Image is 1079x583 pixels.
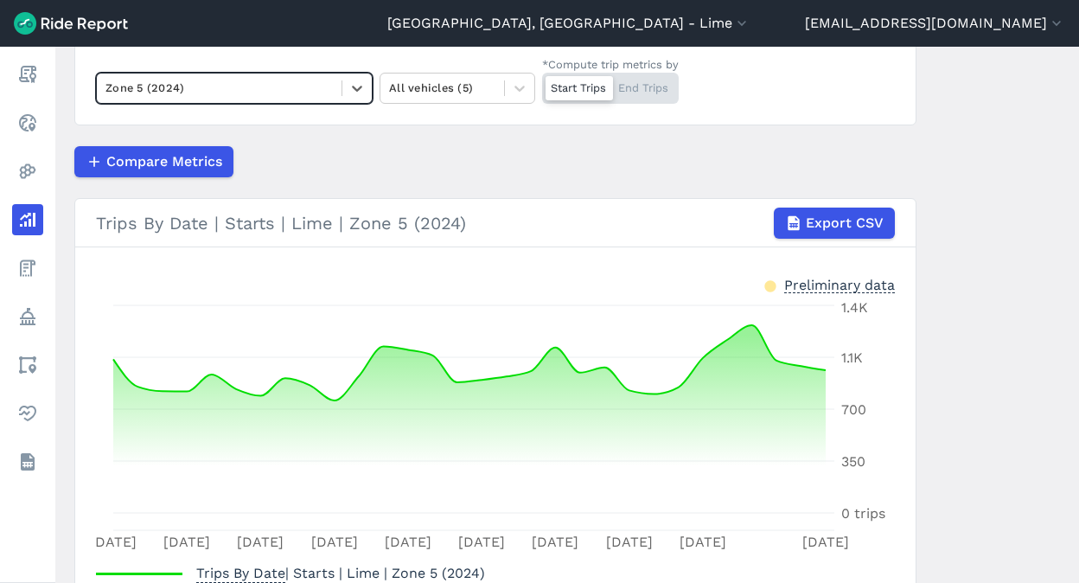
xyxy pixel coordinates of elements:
[311,534,358,550] tspan: [DATE]
[163,534,210,550] tspan: [DATE]
[458,534,505,550] tspan: [DATE]
[12,301,43,332] a: Policy
[12,107,43,138] a: Realtime
[237,534,284,550] tspan: [DATE]
[12,398,43,429] a: Health
[12,446,43,477] a: Datasets
[96,208,895,239] div: Trips By Date | Starts | Lime | Zone 5 (2024)
[12,204,43,235] a: Analyze
[841,299,868,316] tspan: 1.4K
[12,59,43,90] a: Report
[774,208,895,239] button: Export CSV
[14,12,128,35] img: Ride Report
[387,13,750,34] button: [GEOGRAPHIC_DATA], [GEOGRAPHIC_DATA] - Lime
[680,534,726,550] tspan: [DATE]
[12,349,43,381] a: Areas
[806,213,884,234] span: Export CSV
[12,156,43,187] a: Heatmaps
[841,349,863,366] tspan: 1.1K
[841,453,865,470] tspan: 350
[784,275,895,293] div: Preliminary data
[106,151,222,172] span: Compare Metrics
[542,56,679,73] div: *Compute trip metrics by
[841,505,885,522] tspan: 0 trips
[12,253,43,284] a: Fees
[606,534,653,550] tspan: [DATE]
[90,534,137,550] tspan: [DATE]
[196,560,285,583] span: Trips By Date
[802,534,849,550] tspan: [DATE]
[385,534,431,550] tspan: [DATE]
[196,565,485,581] span: | Starts | Lime | Zone 5 (2024)
[74,146,233,177] button: Compare Metrics
[841,401,866,418] tspan: 700
[532,534,578,550] tspan: [DATE]
[805,13,1065,34] button: [EMAIL_ADDRESS][DOMAIN_NAME]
